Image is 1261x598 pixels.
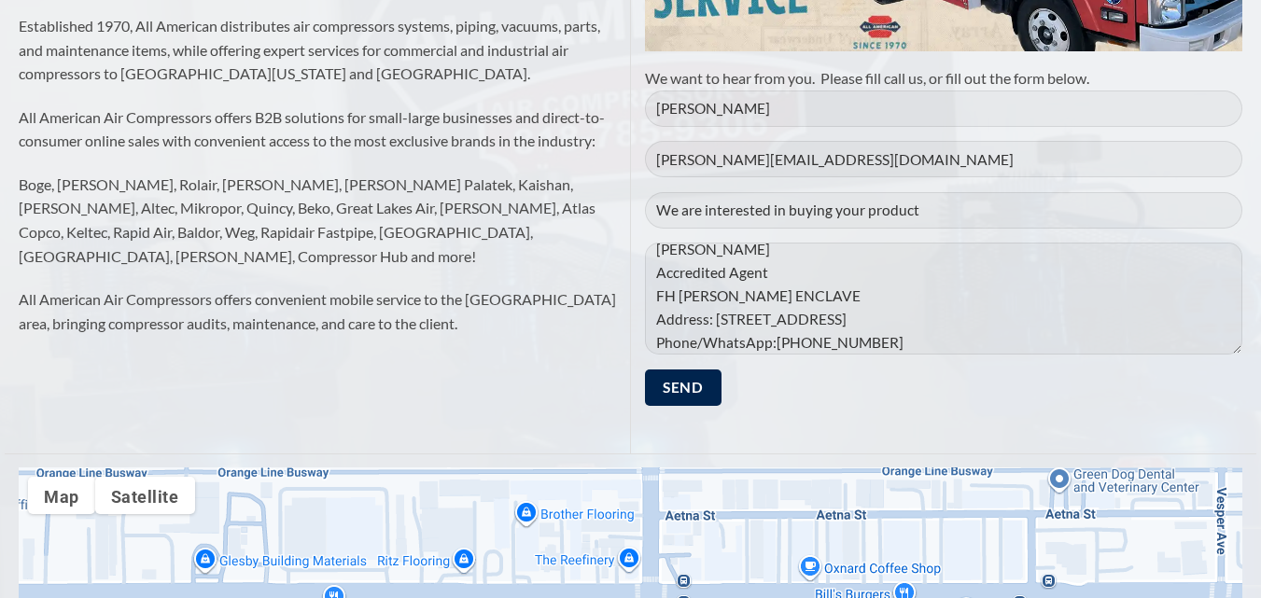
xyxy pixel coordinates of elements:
button: Show street map [28,477,95,514]
input: Your Email (required) [645,141,1243,177]
p: Boge, [PERSON_NAME], Rolair, [PERSON_NAME], [PERSON_NAME] Palatek, Kaishan, [PERSON_NAME], Altec,... [19,173,617,268]
input: Subject [645,192,1243,229]
p: We want to hear from you. Please fill call us, or fill out the form below. [645,66,1243,90]
p: All American Air Compressors offers B2B solutions for small-large businesses and direct-to-consum... [19,105,617,153]
button: Show satellite imagery [95,477,195,514]
input: Your Name (required) [645,90,1243,127]
p: Established 1970, All American distributes air compressors systems, piping, vacuums, parts, and m... [19,14,617,86]
form: Contact form [645,90,1243,421]
p: All American Air Compressors offers convenient mobile service to the [GEOGRAPHIC_DATA] area, brin... [19,287,617,335]
input: Send [645,369,722,406]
